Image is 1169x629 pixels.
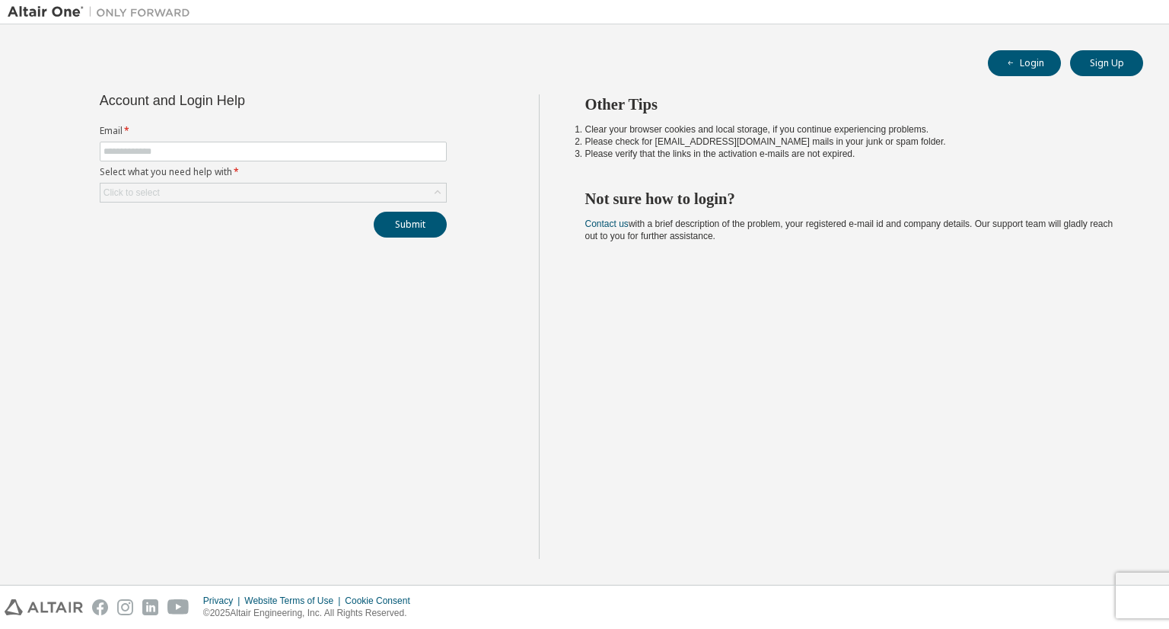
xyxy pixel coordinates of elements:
[104,187,160,199] div: Click to select
[585,219,629,229] a: Contact us
[203,595,244,607] div: Privacy
[988,50,1061,76] button: Login
[5,599,83,615] img: altair_logo.svg
[374,212,447,238] button: Submit
[585,123,1116,136] li: Clear your browser cookies and local storage, if you continue experiencing problems.
[244,595,345,607] div: Website Terms of Use
[585,94,1116,114] h2: Other Tips
[142,599,158,615] img: linkedin.svg
[100,166,447,178] label: Select what you need help with
[585,189,1116,209] h2: Not sure how to login?
[345,595,419,607] div: Cookie Consent
[167,599,190,615] img: youtube.svg
[203,607,419,620] p: © 2025 Altair Engineering, Inc. All Rights Reserved.
[1070,50,1143,76] button: Sign Up
[585,148,1116,160] li: Please verify that the links in the activation e-mails are not expired.
[585,136,1116,148] li: Please check for [EMAIL_ADDRESS][DOMAIN_NAME] mails in your junk or spam folder.
[100,94,377,107] div: Account and Login Help
[100,125,447,137] label: Email
[8,5,198,20] img: Altair One
[585,219,1113,241] span: with a brief description of the problem, your registered e-mail id and company details. Our suppo...
[100,184,446,202] div: Click to select
[117,599,133,615] img: instagram.svg
[92,599,108,615] img: facebook.svg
